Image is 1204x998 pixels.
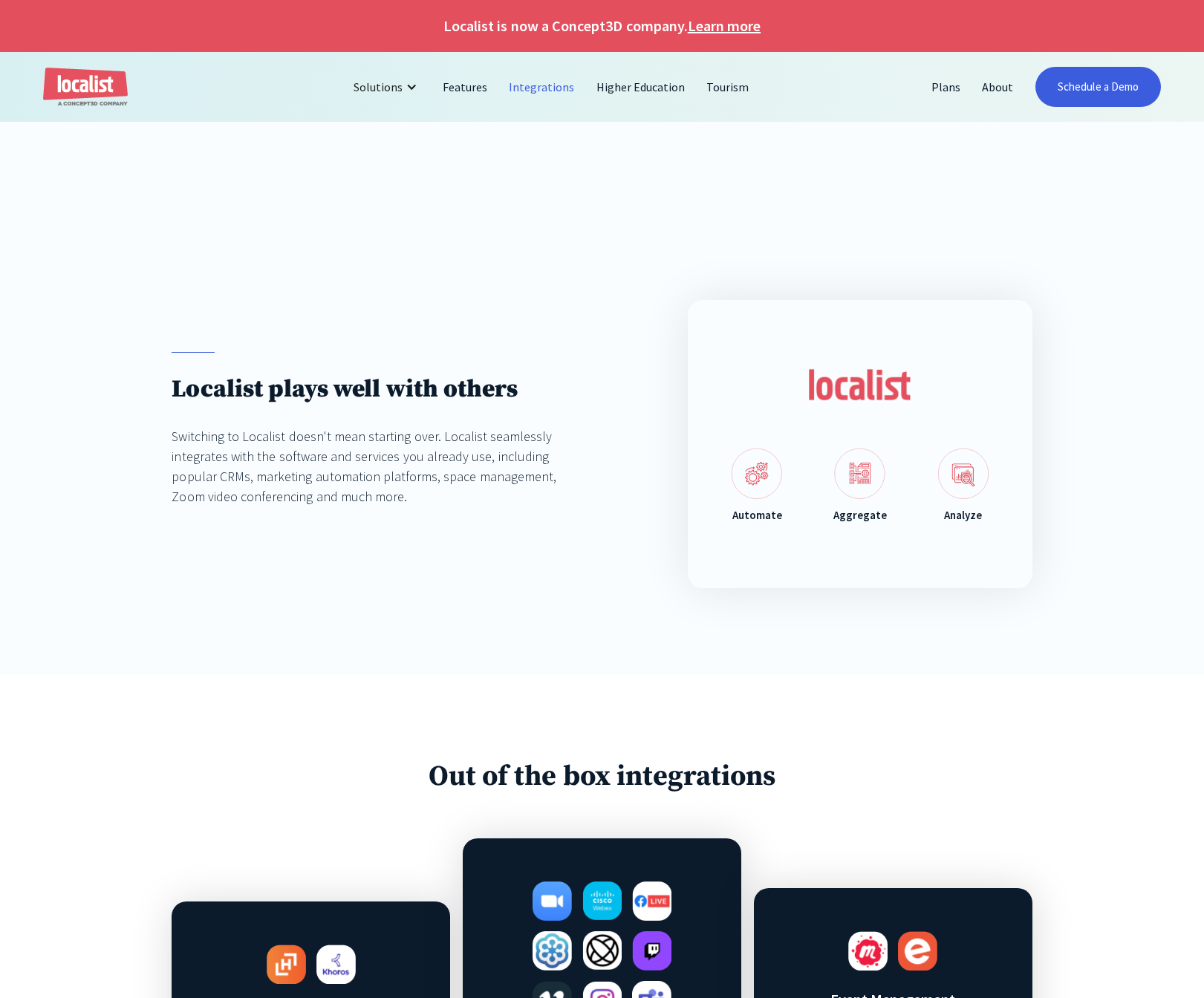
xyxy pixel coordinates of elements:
div: Analyze [944,507,982,524]
a: Tourism [696,69,760,105]
a: Features [432,69,498,105]
h1: Out of the box integrations [172,760,1032,795]
div: Aggregate [833,507,887,524]
h1: Localist plays well with others [172,374,559,405]
a: Schedule a Demo [1035,67,1161,107]
div: Solutions [342,69,432,105]
div: Automate [732,507,782,524]
a: Learn more [688,15,761,37]
a: Integrations [498,69,585,105]
a: Higher Education [586,69,697,105]
div: Switching to Localist doesn't mean starting over. Localist seamlessly integrates with the softwar... [172,426,559,506]
a: About [972,69,1024,105]
a: Plans [921,69,972,105]
a: home [43,68,128,107]
div: Solutions [354,78,403,96]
